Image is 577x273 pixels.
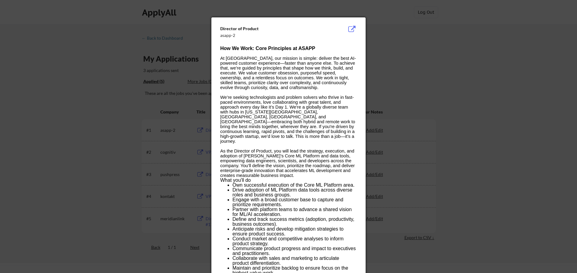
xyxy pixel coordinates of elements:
[232,188,356,197] li: Drive adoption of ML Platform data tools across diverse roles and business groups.
[220,32,326,38] div: asapp-2
[232,227,356,236] li: Anticipate risks and develop mitigation strategies to ensure product success.
[232,256,356,266] li: Collaborate with sales and marketing to articulate product differentiation.
[232,197,356,207] li: Engage with a broad customer base to capture and prioritize requirements.
[220,95,355,144] span: We’re seeking technologists and problem solvers who thrive in fast-paced environments, love colla...
[232,217,356,227] li: Define and track success metrics (adoption, productivity, business outcomes).
[232,236,356,246] li: Conduct market and competitive analyses to inform product strategy.
[232,207,356,217] li: Partner with platform teams to advance a shared vision for ML/AI acceleration.
[220,56,356,90] span: At [GEOGRAPHIC_DATA], our mission is simple: deliver the best AI-powered customer experience—fast...
[220,149,355,178] span: As the Director of Product, you will lead the strategy, execution, and adoption of [PERSON_NAME]’...
[232,246,356,256] li: Communicate product progress and impact to executives and practitioners.
[232,183,356,188] li: Own successful execution of the Core ML Platform area.
[220,178,356,183] h3: What you'll do
[220,26,326,32] div: Director of Product
[220,46,315,51] b: How We Work: Core Principles at ASAPP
